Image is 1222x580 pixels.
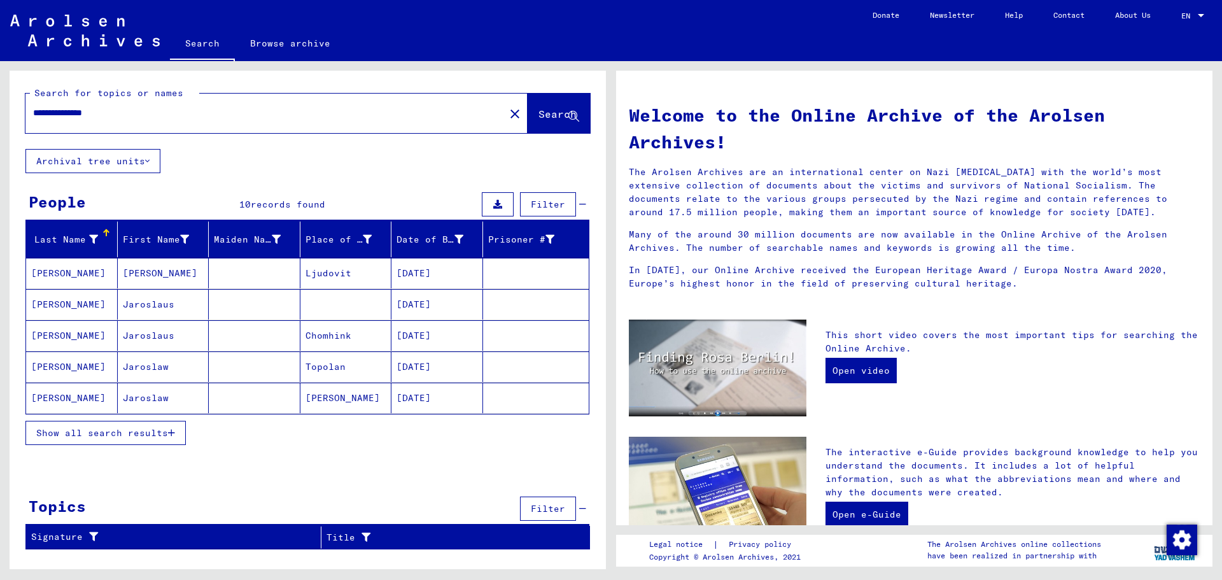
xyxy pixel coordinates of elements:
[26,320,118,351] mat-cell: [PERSON_NAME]
[25,421,186,445] button: Show all search results
[520,192,576,216] button: Filter
[29,495,86,518] div: Topics
[26,289,118,320] mat-cell: [PERSON_NAME]
[520,497,576,521] button: Filter
[300,258,392,288] mat-cell: Ljudovit
[25,149,160,173] button: Archival tree units
[397,233,463,246] div: Date of Birth
[34,87,183,99] mat-label: Search for topics or names
[391,351,483,382] mat-cell: [DATE]
[36,427,168,439] span: Show all search results
[649,538,713,551] a: Legal notice
[26,222,118,257] mat-header-cell: Last Name
[927,550,1101,562] p: have been realized in partnership with
[391,383,483,413] mat-cell: [DATE]
[29,190,86,213] div: People
[235,28,346,59] a: Browse archive
[118,383,209,413] mat-cell: Jaroslaw
[927,539,1101,550] p: The Arolsen Archives online collections
[209,222,300,257] mat-header-cell: Maiden Name
[327,531,558,544] div: Title
[300,320,392,351] mat-cell: Chomhink
[1151,534,1199,566] img: yv_logo.png
[1181,11,1195,20] span: EN
[31,530,305,544] div: Signature
[391,222,483,257] mat-header-cell: Date of Birth
[239,199,251,210] span: 10
[488,229,574,250] div: Prisoner #
[1166,524,1197,555] div: Change consent
[391,320,483,351] mat-cell: [DATE]
[825,358,897,383] a: Open video
[10,15,160,46] img: Arolsen_neg.svg
[300,351,392,382] mat-cell: Topolan
[327,527,574,548] div: Title
[300,383,392,413] mat-cell: [PERSON_NAME]
[531,503,565,514] span: Filter
[118,351,209,382] mat-cell: Jaroslaw
[214,229,300,250] div: Maiden Name
[528,94,590,133] button: Search
[538,108,577,120] span: Search
[31,229,117,250] div: Last Name
[531,199,565,210] span: Filter
[649,538,806,551] div: |
[118,222,209,257] mat-header-cell: First Name
[391,289,483,320] mat-cell: [DATE]
[118,289,209,320] mat-cell: Jaroslaus
[507,106,523,122] mat-icon: close
[629,437,806,555] img: eguide.jpg
[214,233,281,246] div: Maiden Name
[719,538,806,551] a: Privacy policy
[305,233,372,246] div: Place of Birth
[825,446,1200,499] p: The interactive e-Guide provides background knowledge to help you understand the documents. It in...
[629,264,1200,290] p: In [DATE], our Online Archive received the European Heritage Award / Europa Nostra Award 2020, Eu...
[825,502,908,527] a: Open e-Guide
[31,527,321,548] div: Signature
[305,229,391,250] div: Place of Birth
[26,383,118,413] mat-cell: [PERSON_NAME]
[649,551,806,563] p: Copyright © Arolsen Archives, 2021
[123,233,190,246] div: First Name
[391,258,483,288] mat-cell: [DATE]
[300,222,392,257] mat-header-cell: Place of Birth
[629,228,1200,255] p: Many of the around 30 million documents are now available in the Online Archive of the Arolsen Ar...
[629,102,1200,155] h1: Welcome to the Online Archive of the Arolsen Archives!
[629,166,1200,219] p: The Arolsen Archives are an international center on Nazi [MEDICAL_DATA] with the world’s most ext...
[170,28,235,61] a: Search
[825,329,1200,355] p: This short video covers the most important tips for searching the Online Archive.
[483,222,589,257] mat-header-cell: Prisoner #
[397,229,482,250] div: Date of Birth
[251,199,325,210] span: records found
[118,320,209,351] mat-cell: Jaroslaus
[488,233,555,246] div: Prisoner #
[123,229,209,250] div: First Name
[26,351,118,382] mat-cell: [PERSON_NAME]
[26,258,118,288] mat-cell: [PERSON_NAME]
[1167,525,1197,555] img: Change consent
[118,258,209,288] mat-cell: [PERSON_NAME]
[629,320,806,416] img: video.jpg
[502,101,528,126] button: Clear
[31,233,98,246] div: Last Name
